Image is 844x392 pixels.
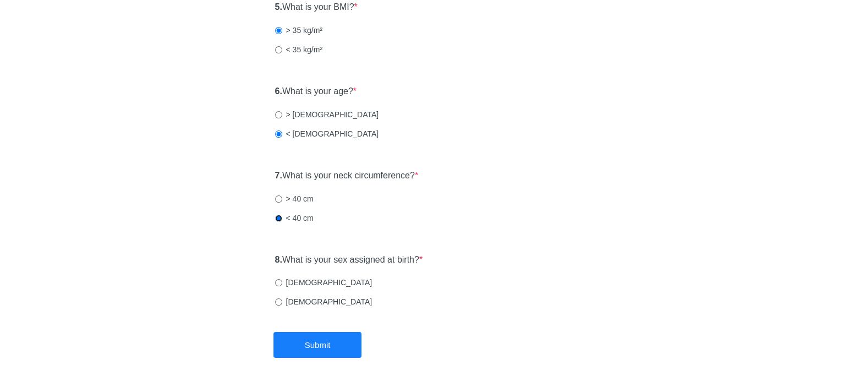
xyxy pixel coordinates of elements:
label: [DEMOGRAPHIC_DATA] [275,296,372,307]
label: < 35 kg/m² [275,44,323,55]
button: Submit [273,332,361,358]
strong: 7. [275,171,282,180]
strong: 6. [275,86,282,96]
label: > [DEMOGRAPHIC_DATA] [275,109,379,120]
label: What is your BMI? [275,1,358,14]
strong: 8. [275,255,282,264]
label: < 40 cm [275,213,314,224]
input: > 35 kg/m² [275,27,282,34]
label: What is your neck circumference? [275,170,419,182]
label: > 35 kg/m² [275,25,323,36]
input: [DEMOGRAPHIC_DATA] [275,298,282,306]
input: > 40 cm [275,195,282,203]
input: > [DEMOGRAPHIC_DATA] [275,111,282,118]
label: [DEMOGRAPHIC_DATA] [275,277,372,288]
input: < 35 kg/m² [275,46,282,53]
input: < 40 cm [275,215,282,222]
input: < [DEMOGRAPHIC_DATA] [275,130,282,138]
label: What is your sex assigned at birth? [275,254,423,266]
label: < [DEMOGRAPHIC_DATA] [275,128,379,139]
strong: 5. [275,2,282,12]
label: > 40 cm [275,193,314,204]
label: What is your age? [275,85,357,98]
input: [DEMOGRAPHIC_DATA] [275,279,282,286]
